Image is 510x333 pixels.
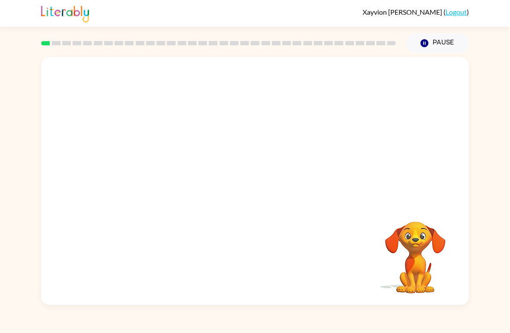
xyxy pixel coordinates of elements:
button: Pause [406,33,469,53]
span: Xayvion [PERSON_NAME] [363,8,443,16]
img: Literably [41,3,89,22]
video: Your browser must support playing .mp4 files to use Literably. Please try using another browser. [372,208,459,295]
div: ( ) [363,8,469,16]
a: Logout [446,8,467,16]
